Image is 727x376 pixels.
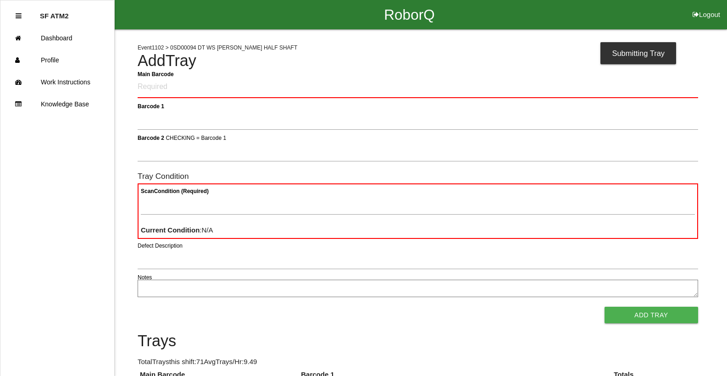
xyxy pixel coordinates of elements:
span: CHECKING = Barcode 1 [166,134,226,141]
button: Add Tray [605,307,698,323]
h6: Tray Condition [138,172,698,181]
div: Submitting Tray [600,42,676,64]
h4: Add Tray [138,52,698,70]
label: Defect Description [138,242,183,250]
div: Close [16,5,22,27]
a: Work Instructions [0,71,114,93]
a: Knowledge Base [0,93,114,115]
b: Barcode 2 [138,134,164,141]
b: Scan Condition (Required) [141,188,209,194]
p: Total Trays this shift: 71 Avg Trays /Hr: 9.49 [138,357,698,367]
input: Required [138,77,698,98]
a: Dashboard [0,27,114,49]
b: Current Condition [141,226,200,234]
label: Notes [138,273,152,282]
span: : N/A [141,226,213,234]
b: Main Barcode [138,71,174,77]
b: Barcode 1 [138,103,164,109]
p: SF ATM2 [40,5,69,20]
a: Profile [0,49,114,71]
span: Event 1102 > 0SD00094 DT WS [PERSON_NAME] HALF SHAFT [138,44,297,51]
h4: Trays [138,332,698,350]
